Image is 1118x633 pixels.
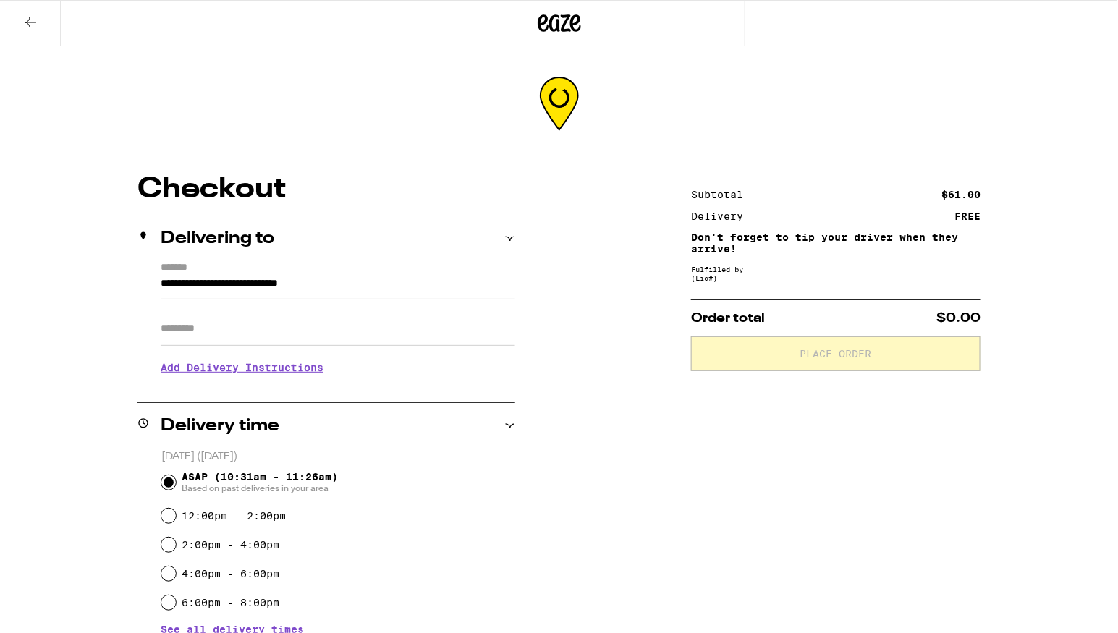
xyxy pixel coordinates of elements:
h2: Delivering to [161,230,274,247]
p: We'll contact you at when we arrive [161,384,515,396]
h1: Checkout [137,175,515,204]
label: 12:00pm - 2:00pm [182,510,286,522]
label: 4:00pm - 6:00pm [182,568,279,579]
div: Subtotal [691,190,753,200]
div: $61.00 [941,190,981,200]
span: $0.00 [936,312,981,325]
span: Order total [691,312,765,325]
div: Fulfilled by (Lic# ) [691,265,981,282]
span: Based on past deliveries in your area [182,483,338,494]
div: Delivery [691,211,753,221]
button: Place Order [691,336,981,371]
p: Don't forget to tip your driver when they arrive! [691,231,981,255]
span: Place Order [800,349,872,359]
label: 6:00pm - 8:00pm [182,597,279,608]
span: ASAP (10:31am - 11:26am) [182,471,338,494]
div: FREE [954,211,981,221]
h2: Delivery time [161,417,279,435]
p: [DATE] ([DATE]) [161,450,515,464]
label: 2:00pm - 4:00pm [182,539,279,551]
h3: Add Delivery Instructions [161,351,515,384]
